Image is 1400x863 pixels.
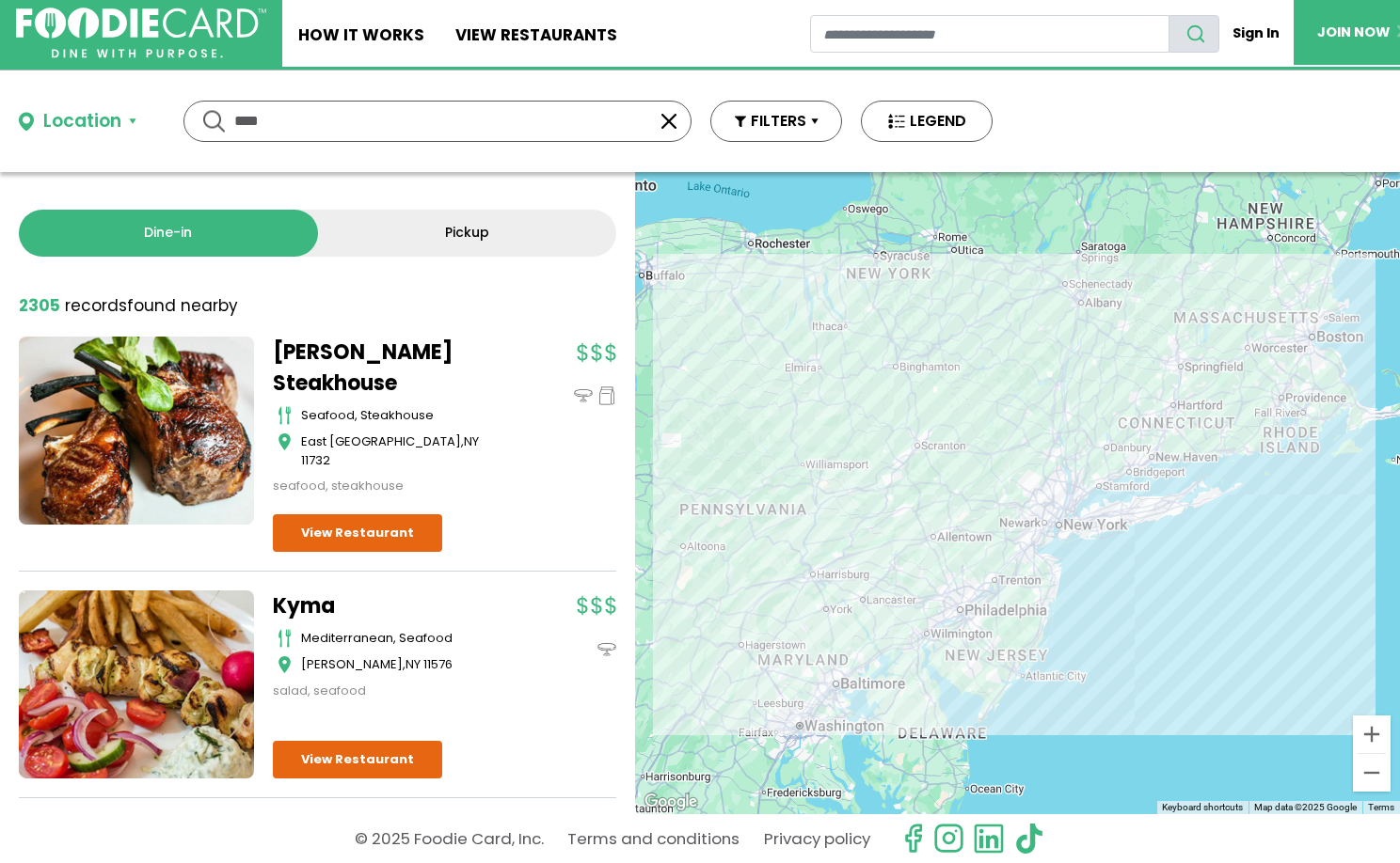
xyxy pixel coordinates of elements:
div: mediterranean, seafood [301,629,508,648]
img: Google [640,790,702,814]
a: Sign In [1219,15,1294,52]
img: map_icon.svg [278,432,292,451]
img: cutlery_icon.svg [278,406,292,425]
button: LEGEND [861,101,993,142]
a: View Restaurant [273,741,442,778]
div: found nearby [19,294,238,319]
img: FoodieCard; Eat, Drink, Save, Donate [16,8,266,58]
span: records [65,294,127,317]
button: FILTERS [710,101,842,142]
img: tiktok.svg [1013,823,1045,855]
strong: 2305 [19,294,60,317]
div: seafood, steakhouse [301,406,508,425]
span: [PERSON_NAME] [301,655,403,673]
a: Open this area in Google Maps (opens a new window) [640,790,702,814]
p: © 2025 Foodie Card, Inc. [355,823,544,855]
svg: check us out on facebook [898,823,930,855]
div: Location [43,108,121,135]
button: Location [19,108,136,135]
a: Dine-in [19,210,318,257]
a: Kyma [273,590,508,621]
span: East [GEOGRAPHIC_DATA] [301,432,461,450]
div: salad, seafood [273,682,508,700]
img: linkedin.svg [973,823,1005,855]
img: dinein_icon.svg [574,386,593,405]
a: Terms and conditions [567,823,740,855]
button: Keyboard shortcuts [1162,801,1243,814]
button: search [1169,15,1219,53]
a: View Restaurant [273,514,442,552]
a: Terms [1368,802,1394,812]
span: NY [464,432,479,450]
input: restaurant search [810,15,1169,53]
button: Zoom in [1353,715,1391,753]
img: pickup_icon.svg [597,386,616,405]
a: [PERSON_NAME] Steakhouse [273,337,508,399]
div: , [301,432,508,469]
div: seafood, steakhouse [273,477,508,495]
button: Zoom out [1353,754,1391,792]
span: 11732 [301,451,330,469]
a: Pickup [318,210,617,257]
img: map_icon.svg [278,655,292,674]
img: dinein_icon.svg [597,640,616,659]
span: Map data ©2025 Google [1254,802,1357,812]
span: 11576 [423,655,453,673]
img: cutlery_icon.svg [278,629,292,648]
span: NY [406,655,421,673]
div: , [301,655,508,674]
a: Privacy policy [764,823,870,855]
